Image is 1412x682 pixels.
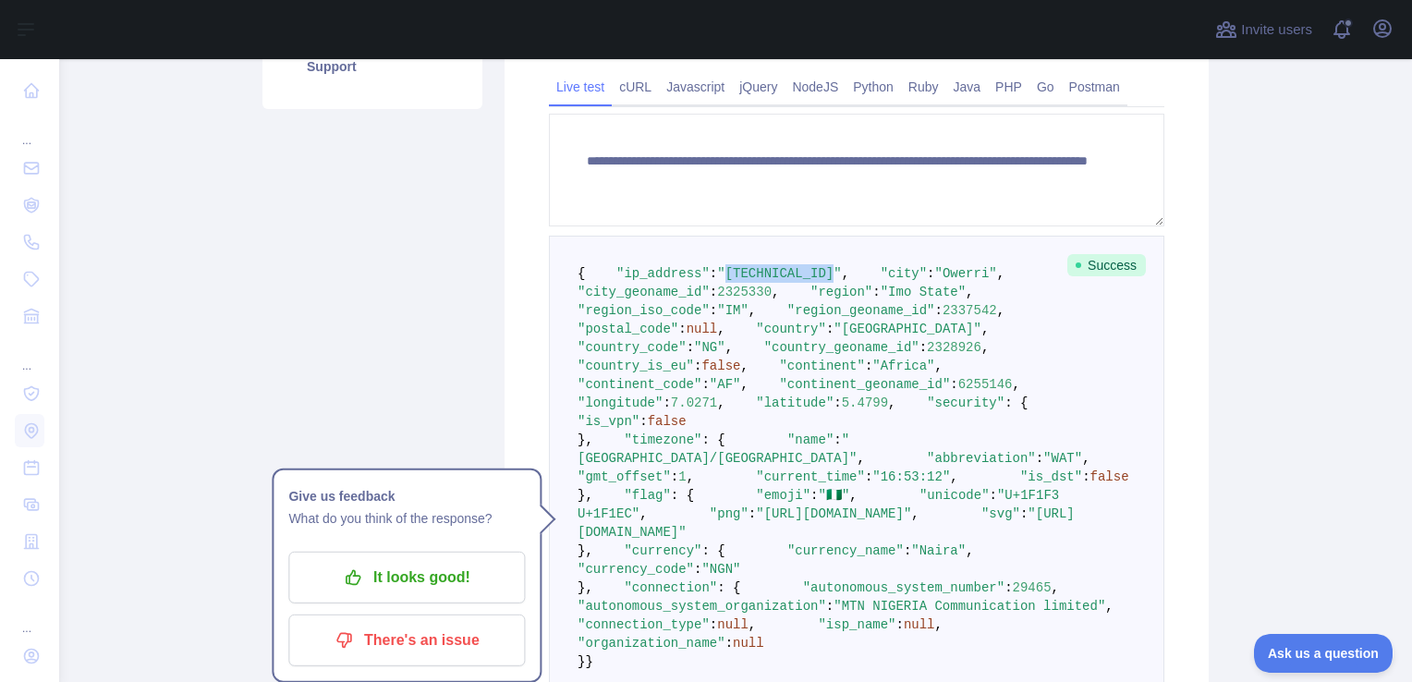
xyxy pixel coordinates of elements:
span: "country" [756,322,826,336]
span: 1 [678,469,686,484]
span: "Naira" [911,543,966,558]
span: null [687,322,718,336]
span: , [981,322,989,336]
span: "current_time" [756,469,865,484]
span: 2337542 [943,303,997,318]
span: : [826,322,834,336]
span: "longitude" [578,396,663,410]
a: NodeJS [785,72,846,102]
span: "IM" [717,303,749,318]
span: "gmt_offset" [578,469,671,484]
span: , [849,488,857,503]
span: : [834,432,841,447]
span: : [749,506,756,521]
span: "connection_type" [578,617,710,632]
span: "currency_name" [787,543,904,558]
span: "organization_name" [578,636,725,651]
span: "continent" [779,359,864,373]
span: "autonomous_system_organization" [578,599,826,614]
div: ... [15,599,44,636]
span: "latitude" [756,396,834,410]
div: ... [15,111,44,148]
span: "🇳🇬" [819,488,850,503]
span: : [865,469,872,484]
span: 5.4799 [842,396,888,410]
span: "security" [927,396,1004,410]
span: } [578,654,585,669]
span: : { [717,580,740,595]
span: : [663,396,670,410]
span: }, [578,580,593,595]
span: , [857,451,864,466]
span: 6255146 [958,377,1013,392]
span: : [1004,580,1012,595]
span: : [639,414,647,429]
span: "unicode" [919,488,990,503]
span: "Africa" [872,359,934,373]
span: "[TECHNICAL_ID]" [717,266,841,281]
span: : [990,488,997,503]
span: "NGN" [701,562,740,577]
span: : [710,303,717,318]
span: "timezone" [624,432,701,447]
span: Invite users [1241,19,1312,41]
span: , [935,617,943,632]
a: Java [946,72,989,102]
span: , [1105,599,1113,614]
a: cURL [612,72,659,102]
span: "country_code" [578,340,687,355]
span: "[GEOGRAPHIC_DATA]/[GEOGRAPHIC_DATA]" [578,432,857,466]
button: Invite users [1211,15,1316,44]
a: Python [846,72,901,102]
p: What do you think of the response? [288,507,525,530]
span: "WAT" [1043,451,1082,466]
span: , [1082,451,1089,466]
span: , [935,359,943,373]
span: : [710,617,717,632]
span: , [772,285,779,299]
a: Ruby [901,72,946,102]
span: false [701,359,740,373]
a: PHP [988,72,1029,102]
span: 2328926 [927,340,981,355]
span: : [725,636,733,651]
span: : [834,396,841,410]
a: Live test [549,72,612,102]
span: "Owerri" [935,266,997,281]
span: "ip_address" [616,266,710,281]
h1: Give us feedback [288,485,525,507]
span: "country_is_eu" [578,359,694,373]
span: "isp_name" [818,617,895,632]
span: "is_dst" [1020,469,1082,484]
span: : [701,377,709,392]
span: } [585,654,592,669]
span: , [725,340,733,355]
span: : [710,266,717,281]
span: "AF" [710,377,741,392]
span: , [966,543,973,558]
span: : [694,562,701,577]
a: Postman [1062,72,1127,102]
button: There's an issue [288,615,525,666]
span: : { [701,432,724,447]
span: "flag" [624,488,670,503]
span: , [911,506,919,521]
span: "postal_code" [578,322,678,336]
span: "city" [881,266,927,281]
p: It looks good! [302,562,511,593]
span: : [919,340,927,355]
span: , [740,359,748,373]
span: null [904,617,935,632]
span: 2325330 [717,285,772,299]
span: "[URL][DOMAIN_NAME]" [578,506,1075,540]
span: : [678,322,686,336]
span: "region_iso_code" [578,303,710,318]
span: , [888,396,895,410]
span: : [927,266,934,281]
span: , [981,340,989,355]
span: "region" [810,285,872,299]
span: : [935,303,943,318]
span: "svg" [981,506,1020,521]
a: jQuery [732,72,785,102]
span: "country_geoname_id" [764,340,919,355]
